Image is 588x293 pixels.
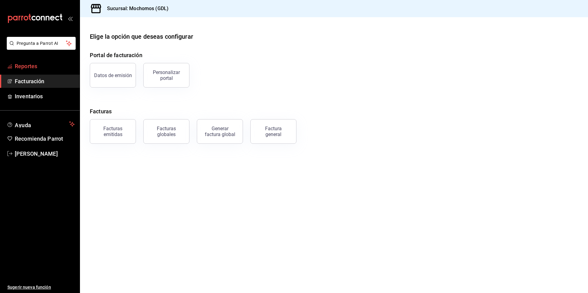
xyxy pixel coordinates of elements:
button: Generar factura global [197,119,243,144]
div: Generar factura global [205,126,235,137]
span: Ayuda [15,120,67,128]
span: Recomienda Parrot [15,135,75,143]
div: Factura general [258,126,289,137]
div: Datos de emisión [94,72,132,78]
h4: Portal de facturación [90,51,578,59]
div: Facturas globales [147,126,185,137]
button: Facturas emitidas [90,119,136,144]
span: Sugerir nueva función [7,284,75,291]
div: Elige la opción que deseas configurar [90,32,193,41]
button: Pregunta a Parrot AI [7,37,76,50]
span: Pregunta a Parrot AI [17,40,66,47]
span: [PERSON_NAME] [15,150,75,158]
button: open_drawer_menu [68,16,73,21]
button: Factura general [250,119,296,144]
span: Reportes [15,62,75,70]
div: Facturas emitidas [94,126,132,137]
div: Personalizar portal [147,69,185,81]
a: Pregunta a Parrot AI [4,45,76,51]
span: Facturación [15,77,75,85]
button: Personalizar portal [143,63,189,88]
span: Inventarios [15,92,75,100]
h3: Sucursal: Mochomos (GDL) [102,5,169,12]
h4: Facturas [90,107,578,115]
button: Datos de emisión [90,63,136,88]
button: Facturas globales [143,119,189,144]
